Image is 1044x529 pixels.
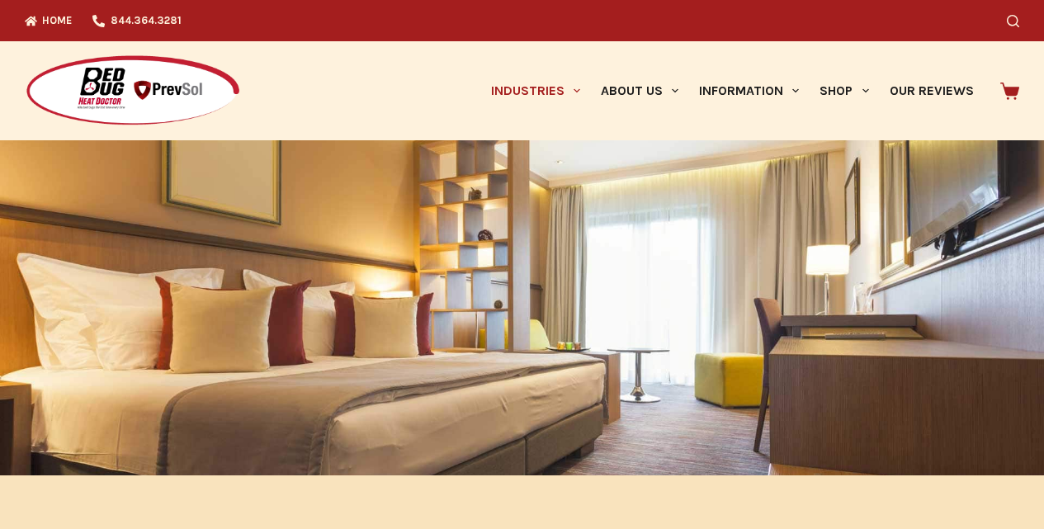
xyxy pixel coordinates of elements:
a: Shop [810,41,879,140]
a: About Us [590,41,688,140]
img: Prevsol/Bed Bug Heat Doctor [25,54,241,128]
a: Industries [480,41,590,140]
a: Our Reviews [879,41,984,140]
nav: Primary [480,41,984,140]
a: Information [689,41,810,140]
button: Search [1007,15,1019,27]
